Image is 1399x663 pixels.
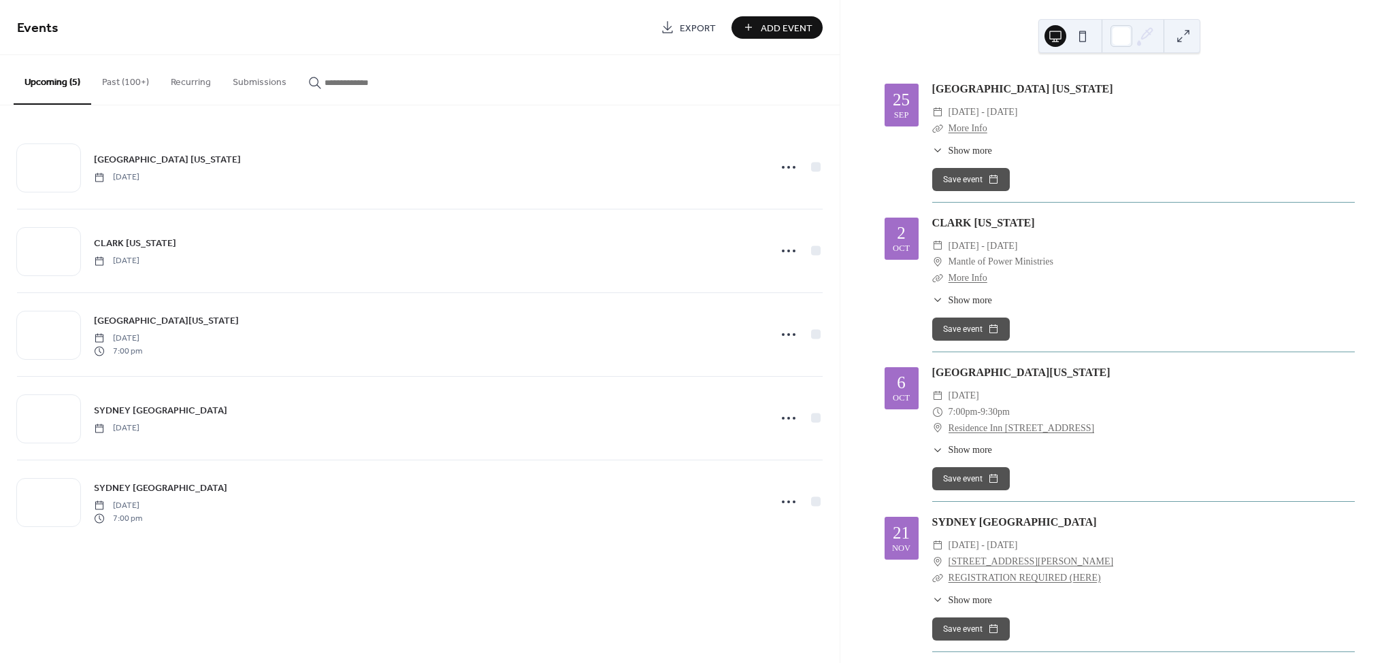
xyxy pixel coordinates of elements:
span: Show more [949,443,992,457]
span: 7:00pm [949,404,978,420]
button: ​Show more [932,593,992,607]
div: ​ [932,120,943,137]
button: Save event [932,168,1010,191]
a: [GEOGRAPHIC_DATA] [US_STATE] [932,83,1113,95]
span: [DATE] [94,255,139,267]
div: ​ [932,593,943,607]
div: ​ [932,388,943,404]
div: ​ [932,443,943,457]
span: [DATE] [94,500,142,512]
div: ​ [932,537,943,554]
button: Add Event [731,16,823,39]
a: [GEOGRAPHIC_DATA] [US_STATE] [94,152,241,167]
div: 25 [893,91,910,108]
span: Show more [949,593,992,607]
button: Past (100+) [91,55,160,103]
div: 21 [893,524,910,541]
button: Save event [932,318,1010,341]
div: ​ [932,270,943,286]
div: Nov [892,544,910,553]
a: SYDNEY [GEOGRAPHIC_DATA] [932,516,1097,528]
div: ​ [932,420,943,437]
button: Upcoming (5) [14,55,91,105]
span: Show more [949,143,992,158]
span: [DATE] [94,171,139,184]
span: [DATE] [94,422,139,435]
a: Export [651,16,726,39]
a: SYDNEY [GEOGRAPHIC_DATA] [94,480,227,496]
span: 9:30pm [981,404,1010,420]
div: ​ [932,404,943,420]
span: [DATE] [949,388,979,404]
span: CLARK [US_STATE] [94,237,176,251]
a: CLARK [US_STATE] [932,217,1035,228]
span: [DATE] - [DATE] [949,104,1018,120]
span: SYDNEY [GEOGRAPHIC_DATA] [94,404,227,418]
span: [DATE] [94,333,142,345]
a: More Info [949,273,987,283]
span: [DATE] - [DATE] [949,537,1018,554]
a: [STREET_ADDRESS][PERSON_NAME] [949,554,1114,570]
a: [GEOGRAPHIC_DATA][US_STATE] [94,313,239,328]
div: ​ [932,143,943,158]
a: More Info [949,123,987,133]
div: ​ [932,570,943,586]
button: Save event [932,617,1010,641]
div: [GEOGRAPHIC_DATA][US_STATE] [932,364,1355,381]
span: Events [17,15,59,41]
button: ​Show more [932,143,992,158]
span: [DATE] - [DATE] [949,238,1018,254]
a: REGISTRATION REQUIRED (HERE) [949,573,1101,583]
div: Sep [894,111,909,120]
div: 2 [897,224,906,241]
div: Oct [893,244,910,253]
span: Mantle of Power Ministries [949,254,1053,270]
div: 6 [897,374,906,391]
button: Recurring [160,55,222,103]
div: ​ [932,293,943,307]
span: Export [680,21,716,35]
span: 7:00 pm [94,512,142,524]
span: Add Event [761,21,812,35]
span: Show more [949,293,992,307]
div: ​ [932,254,943,270]
div: Oct [893,394,910,403]
span: 7:00 pm [94,345,142,357]
a: SYDNEY [GEOGRAPHIC_DATA] [94,403,227,418]
span: SYDNEY [GEOGRAPHIC_DATA] [94,481,227,496]
span: [GEOGRAPHIC_DATA][US_STATE] [94,314,239,328]
a: CLARK [US_STATE] [94,235,176,251]
div: ​ [932,238,943,254]
span: - [977,404,981,420]
button: Save event [932,467,1010,490]
div: ​ [932,554,943,570]
button: Submissions [222,55,297,103]
a: Residence Inn [STREET_ADDRESS] [949,420,1095,437]
span: [GEOGRAPHIC_DATA] [US_STATE] [94,153,241,167]
div: ​ [932,104,943,120]
button: ​Show more [932,443,992,457]
button: ​Show more [932,293,992,307]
